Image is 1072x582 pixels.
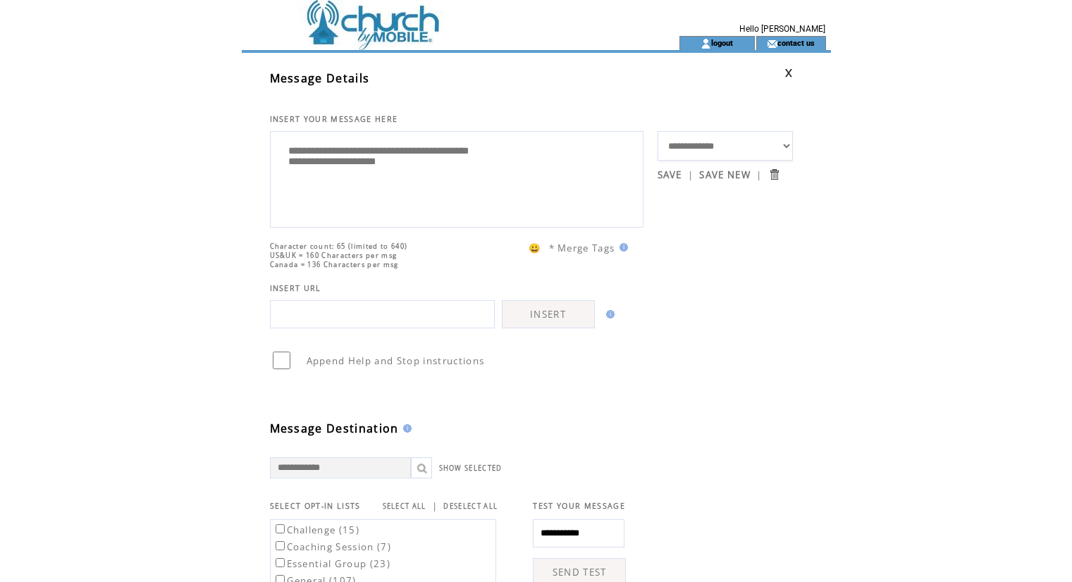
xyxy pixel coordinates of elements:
[273,540,392,553] label: Coaching Session (7)
[276,558,285,567] input: Essential Group (23)
[399,424,412,433] img: help.gif
[270,283,321,293] span: INSERT URL
[270,70,370,86] span: Message Details
[443,502,498,511] a: DESELECT ALL
[549,242,615,254] span: * Merge Tags
[711,38,733,47] a: logout
[529,242,541,254] span: 😀
[270,501,361,511] span: SELECT OPT-IN LISTS
[756,168,762,181] span: |
[270,421,399,436] span: Message Destination
[273,524,360,536] label: Challenge (15)
[383,502,426,511] a: SELECT ALL
[739,24,825,34] span: Hello [PERSON_NAME]
[658,168,682,181] a: SAVE
[502,300,595,328] a: INSERT
[533,501,625,511] span: TEST YOUR MESSAGE
[270,251,398,260] span: US&UK = 160 Characters per msg
[276,524,285,533] input: Challenge (15)
[270,114,398,124] span: INSERT YOUR MESSAGE HERE
[602,310,615,318] img: help.gif
[688,168,694,181] span: |
[276,541,285,550] input: Coaching Session (7)
[439,464,503,473] a: SHOW SELECTED
[273,557,391,570] label: Essential Group (23)
[307,354,485,367] span: Append Help and Stop instructions
[615,243,628,252] img: help.gif
[768,168,781,181] input: Submit
[270,260,399,269] span: Canada = 136 Characters per msg
[432,500,438,512] span: |
[767,38,777,49] img: contact_us_icon.gif
[701,38,711,49] img: account_icon.gif
[777,38,815,47] a: contact us
[270,242,408,251] span: Character count: 65 (limited to 640)
[699,168,751,181] a: SAVE NEW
